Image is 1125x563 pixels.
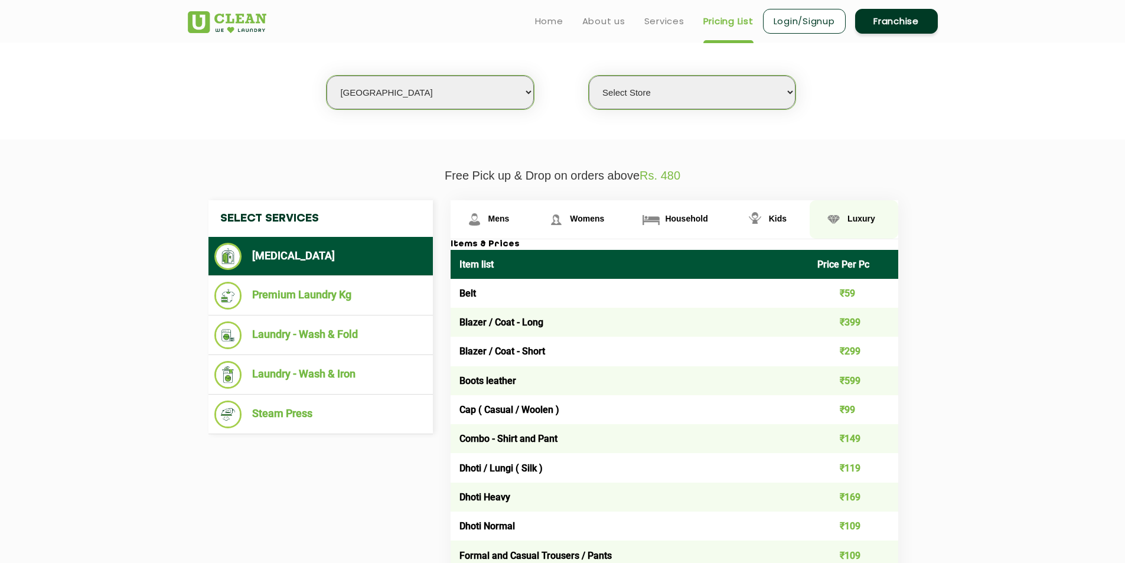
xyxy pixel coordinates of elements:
[808,366,898,395] td: ₹599
[745,209,765,230] img: Kids
[451,239,898,250] h3: Items & Prices
[769,214,787,223] span: Kids
[570,214,604,223] span: Womens
[763,9,846,34] a: Login/Signup
[208,200,433,237] h4: Select Services
[808,337,898,366] td: ₹299
[847,214,875,223] span: Luxury
[640,169,680,182] span: Rs. 480
[546,209,566,230] img: Womens
[582,14,625,28] a: About us
[644,14,684,28] a: Services
[214,282,427,310] li: Premium Laundry Kg
[214,401,427,428] li: Steam Press
[214,361,242,389] img: Laundry - Wash & Iron
[451,250,809,279] th: Item list
[451,453,809,482] td: Dhoti / Lungi ( Silk )
[855,9,938,34] a: Franchise
[808,453,898,482] td: ₹119
[823,209,844,230] img: Luxury
[451,366,809,395] td: Boots leather
[535,14,563,28] a: Home
[641,209,661,230] img: Household
[188,169,938,183] p: Free Pick up & Drop on orders above
[451,279,809,308] td: Belt
[808,250,898,279] th: Price Per Pc
[451,512,809,541] td: Dhoti Normal
[214,361,427,389] li: Laundry - Wash & Iron
[808,512,898,541] td: ₹109
[665,214,707,223] span: Household
[451,483,809,512] td: Dhoti Heavy
[488,214,510,223] span: Mens
[808,483,898,512] td: ₹169
[703,14,754,28] a: Pricing List
[808,395,898,424] td: ₹99
[808,279,898,308] td: ₹59
[214,243,242,270] img: Dry Cleaning
[214,321,242,349] img: Laundry - Wash & Fold
[808,424,898,453] td: ₹149
[188,11,266,33] img: UClean Laundry and Dry Cleaning
[214,321,427,349] li: Laundry - Wash & Fold
[214,243,427,270] li: [MEDICAL_DATA]
[464,209,485,230] img: Mens
[214,282,242,310] img: Premium Laundry Kg
[451,395,809,424] td: Cap ( Casual / Woolen )
[451,308,809,337] td: Blazer / Coat - Long
[214,401,242,428] img: Steam Press
[808,308,898,337] td: ₹399
[451,424,809,453] td: Combo - Shirt and Pant
[451,337,809,366] td: Blazer / Coat - Short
